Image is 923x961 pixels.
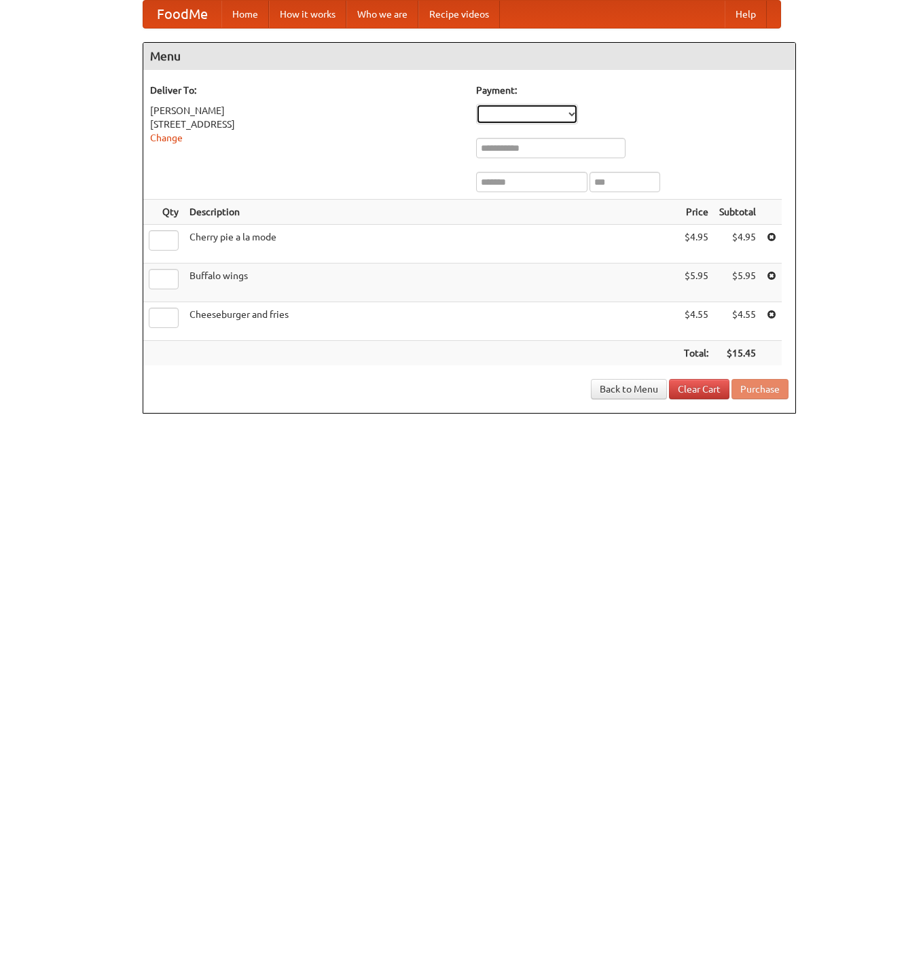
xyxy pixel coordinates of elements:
[669,379,729,399] a: Clear Cart
[150,84,463,97] h5: Deliver To:
[678,225,714,264] td: $4.95
[150,117,463,131] div: [STREET_ADDRESS]
[143,43,795,70] h4: Menu
[143,200,184,225] th: Qty
[714,264,761,302] td: $5.95
[418,1,500,28] a: Recipe videos
[591,379,667,399] a: Back to Menu
[184,264,678,302] td: Buffalo wings
[150,104,463,117] div: [PERSON_NAME]
[725,1,767,28] a: Help
[678,200,714,225] th: Price
[678,341,714,366] th: Total:
[714,341,761,366] th: $15.45
[150,132,183,143] a: Change
[184,302,678,341] td: Cheeseburger and fries
[184,200,678,225] th: Description
[714,302,761,341] td: $4.55
[346,1,418,28] a: Who we are
[143,1,221,28] a: FoodMe
[714,225,761,264] td: $4.95
[184,225,678,264] td: Cherry pie a la mode
[678,264,714,302] td: $5.95
[678,302,714,341] td: $4.55
[714,200,761,225] th: Subtotal
[731,379,789,399] button: Purchase
[476,84,789,97] h5: Payment:
[269,1,346,28] a: How it works
[221,1,269,28] a: Home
